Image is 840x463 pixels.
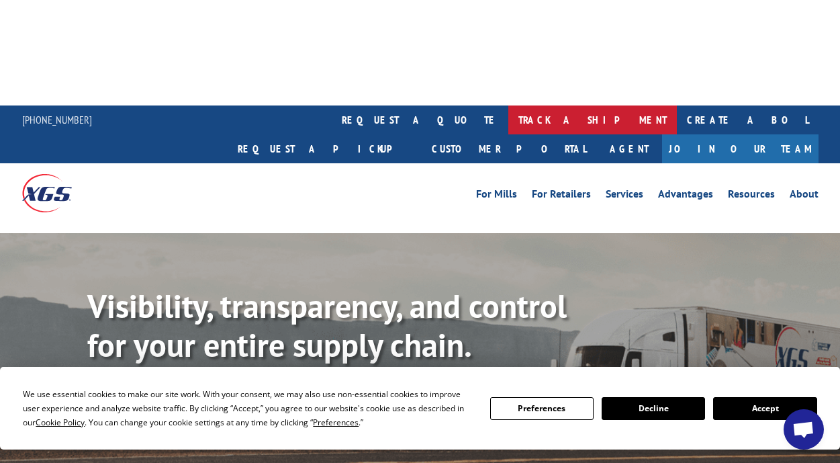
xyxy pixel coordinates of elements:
a: Join Our Team [662,134,819,163]
a: Services [606,189,643,204]
a: Request a pickup [228,134,422,163]
div: We use essential cookies to make our site work. With your consent, we may also use non-essential ... [23,387,473,429]
a: For Mills [476,189,517,204]
a: Resources [728,189,775,204]
b: Visibility, transparency, and control for your entire supply chain. [87,285,567,366]
button: Preferences [490,397,594,420]
a: Advantages [658,189,713,204]
span: Preferences [313,417,359,428]
div: Open chat [784,409,824,450]
a: track a shipment [508,106,677,134]
a: About [790,189,819,204]
button: Accept [713,397,816,420]
a: For Retailers [532,189,591,204]
a: request a quote [332,106,508,134]
span: Cookie Policy [36,417,85,428]
a: Agent [596,134,662,163]
a: Customer Portal [422,134,596,163]
button: Decline [602,397,705,420]
a: Create a BOL [677,106,819,134]
a: [PHONE_NUMBER] [22,113,92,126]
